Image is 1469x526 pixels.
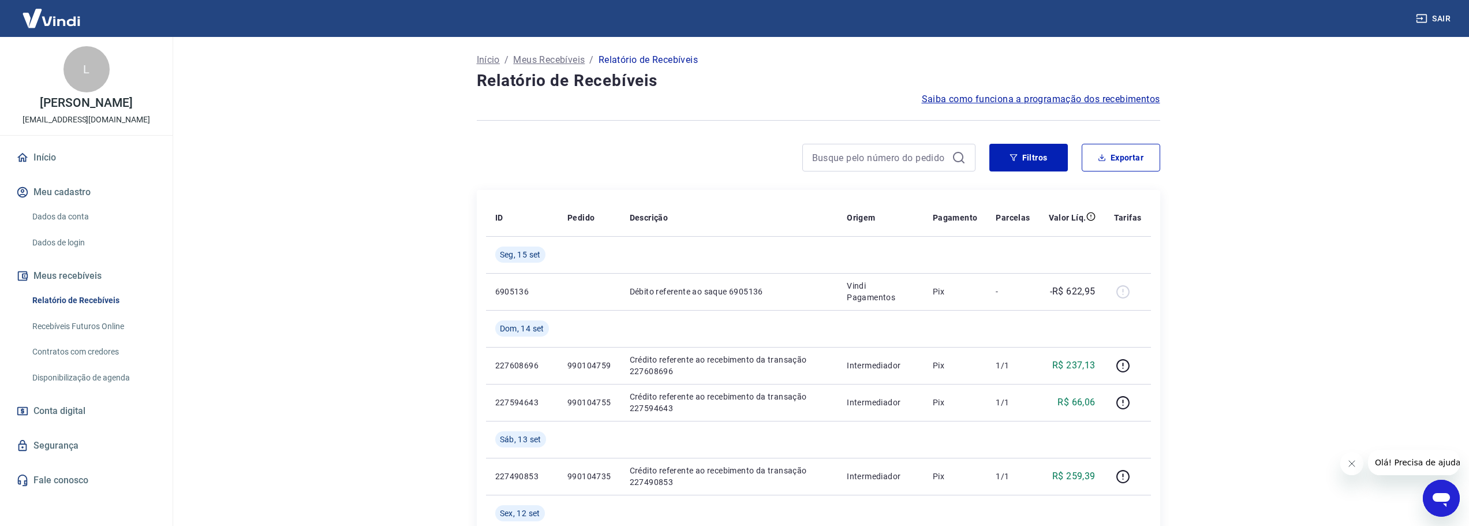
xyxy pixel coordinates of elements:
p: 227608696 [495,360,549,371]
iframe: Mensagem da empresa [1368,450,1460,475]
div: L [63,46,110,92]
p: Intermediador [847,397,914,408]
p: Crédito referente ao recebimento da transação 227490853 [630,465,829,488]
p: Crédito referente ao recebimento da transação 227608696 [630,354,829,377]
a: Disponibilização de agenda [28,366,159,390]
span: Sex, 12 set [500,508,540,519]
p: Crédito referente ao recebimento da transação 227594643 [630,391,829,414]
input: Busque pelo número do pedido [812,149,947,166]
p: Débito referente ao saque 6905136 [630,286,829,297]
p: Tarifas [1114,212,1142,223]
p: Parcelas [996,212,1030,223]
iframe: Fechar mensagem [1340,452,1363,475]
h4: Relatório de Recebíveis [477,69,1160,92]
p: -R$ 622,95 [1050,285,1096,299]
p: 990104735 [567,471,611,482]
span: Olá! Precisa de ajuda? [7,8,97,17]
p: Vindi Pagamentos [847,280,914,303]
p: 990104759 [567,360,611,371]
a: Dados de login [28,231,159,255]
p: 227594643 [495,397,549,408]
p: R$ 259,39 [1052,469,1096,483]
p: Pagamento [933,212,978,223]
a: Meus Recebíveis [513,53,585,67]
p: Pix [933,397,978,408]
a: Recebíveis Futuros Online [28,315,159,338]
p: / [589,53,593,67]
p: Pix [933,286,978,297]
span: Conta digital [33,403,85,419]
a: Conta digital [14,398,159,424]
img: Vindi [14,1,89,36]
p: [PERSON_NAME] [40,97,132,109]
p: 6905136 [495,286,549,297]
iframe: Botão para abrir a janela de mensagens [1423,480,1460,517]
a: Dados da conta [28,205,159,229]
p: / [504,53,509,67]
p: R$ 237,13 [1052,359,1096,372]
span: Sáb, 13 set [500,434,541,445]
span: Seg, 15 set [500,249,541,260]
p: Relatório de Recebíveis [599,53,698,67]
a: Início [14,145,159,170]
p: 1/1 [996,397,1030,408]
p: 990104755 [567,397,611,408]
a: Fale conosco [14,468,159,493]
p: 1/1 [996,471,1030,482]
p: Descrição [630,212,668,223]
p: Intermediador [847,471,914,482]
p: Pedido [567,212,595,223]
p: R$ 66,06 [1057,396,1095,409]
button: Meus recebíveis [14,263,159,289]
p: [EMAIL_ADDRESS][DOMAIN_NAME] [23,114,150,126]
span: Dom, 14 set [500,323,544,334]
a: Início [477,53,500,67]
a: Saiba como funciona a programação dos recebimentos [922,92,1160,106]
a: Segurança [14,433,159,458]
p: Origem [847,212,875,223]
p: 227490853 [495,471,549,482]
p: Pix [933,471,978,482]
a: Relatório de Recebíveis [28,289,159,312]
button: Meu cadastro [14,180,159,205]
p: Pix [933,360,978,371]
p: ID [495,212,503,223]
p: Valor Líq. [1049,212,1086,223]
p: 1/1 [996,360,1030,371]
button: Exportar [1082,144,1160,171]
button: Sair [1414,8,1455,29]
a: Contratos com credores [28,340,159,364]
p: - [996,286,1030,297]
p: Intermediador [847,360,914,371]
button: Filtros [989,144,1068,171]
